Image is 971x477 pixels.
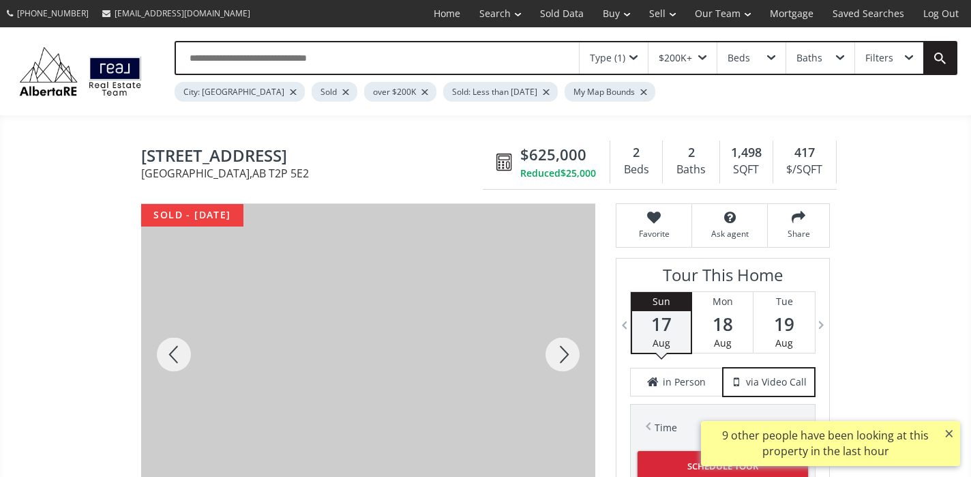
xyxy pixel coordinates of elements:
div: $200K+ [659,53,692,63]
div: Beds [728,53,750,63]
span: 1 : 30 [709,418,745,437]
span: in Person [663,375,706,389]
a: [EMAIL_ADDRESS][DOMAIN_NAME] [95,1,257,26]
h3: Tour This Home [630,265,816,291]
span: [PHONE_NUMBER] [17,8,89,19]
span: 17 [632,315,691,334]
div: SQFT [727,160,766,180]
div: Filters [865,53,893,63]
span: Ask agent [699,228,760,240]
div: 2 [670,144,712,162]
div: Mon [692,292,753,311]
div: Reduced [520,167,596,180]
div: Beds [617,160,655,180]
span: 1,498 [731,144,762,162]
div: 417 [780,144,829,162]
div: My Map Bounds [565,82,655,102]
span: Aug [775,336,793,349]
div: over $200K [364,82,436,102]
span: [EMAIL_ADDRESS][DOMAIN_NAME] [115,8,250,19]
span: via Video Call [746,375,807,389]
div: Baths [796,53,822,63]
div: sold - [DATE] [141,204,243,227]
div: Sold: Less than [DATE] [443,82,558,102]
span: Share [775,228,822,240]
span: 19 [753,315,815,334]
div: Baths [670,160,712,180]
div: Time PM [655,418,791,437]
span: $625,000 [520,144,586,165]
div: 9 other people have been looking at this property in the last hour [708,428,943,459]
span: 200 La Caille Place SW #301 [141,147,490,168]
img: Logo [14,44,147,100]
div: Sold [312,82,357,102]
span: 18 [692,315,753,334]
div: Tue [753,292,815,311]
div: $/SQFT [780,160,829,180]
div: Type (1) [590,53,625,63]
button: × [938,421,960,446]
div: City: [GEOGRAPHIC_DATA] [175,82,305,102]
span: [GEOGRAPHIC_DATA] , AB T2P 5E2 [141,168,490,179]
div: Sun [632,292,691,311]
span: Favorite [623,228,685,240]
span: $25,000 [561,167,596,180]
div: 2 [617,144,655,162]
span: Aug [714,336,732,349]
span: Aug [653,336,670,349]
